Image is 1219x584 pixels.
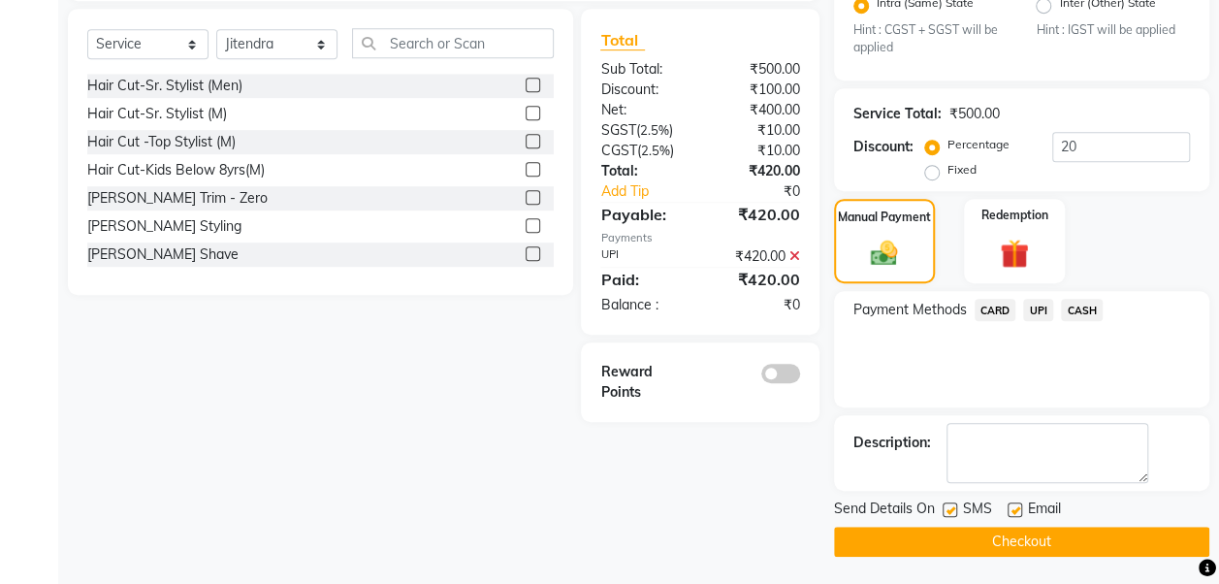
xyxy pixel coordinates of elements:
[700,80,815,100] div: ₹100.00
[963,499,992,523] span: SMS
[87,244,239,265] div: [PERSON_NAME] Shave
[1028,499,1061,523] span: Email
[87,76,242,96] div: Hair Cut-Sr. Stylist (Men)
[87,132,236,152] div: Hair Cut -Top Stylist (M)
[87,104,227,124] div: Hair Cut-Sr. Stylist (M)
[586,100,700,120] div: Net:
[700,161,815,181] div: ₹420.00
[586,59,700,80] div: Sub Total:
[586,120,700,141] div: ( )
[586,80,700,100] div: Discount:
[838,209,931,226] label: Manual Payment
[352,28,554,58] input: Search or Scan
[700,120,815,141] div: ₹10.00
[586,268,700,291] div: Paid:
[586,246,700,267] div: UPI
[640,143,669,158] span: 2.5%
[1036,21,1190,39] small: Hint : IGST will be applied
[700,141,815,161] div: ₹10.00
[862,238,906,269] img: _cash.svg
[947,136,1010,153] label: Percentage
[947,161,977,178] label: Fixed
[700,59,815,80] div: ₹500.00
[586,203,700,226] div: Payable:
[1023,299,1053,321] span: UPI
[991,236,1038,272] img: _gift.svg
[1061,299,1103,321] span: CASH
[853,137,914,157] div: Discount:
[87,216,241,237] div: [PERSON_NAME] Styling
[981,207,1048,224] label: Redemption
[586,295,700,315] div: Balance :
[87,160,265,180] div: Hair Cut-Kids Below 8yrs(M)
[600,30,645,50] span: Total
[700,100,815,120] div: ₹400.00
[975,299,1016,321] span: CARD
[834,527,1209,557] button: Checkout
[586,161,700,181] div: Total:
[949,104,1000,124] div: ₹500.00
[853,21,1008,57] small: Hint : CGST + SGST will be applied
[853,433,931,453] div: Description:
[639,122,668,138] span: 2.5%
[600,230,799,246] div: Payments
[720,181,815,202] div: ₹0
[700,268,815,291] div: ₹420.00
[586,362,700,403] div: Reward Points
[853,104,942,124] div: Service Total:
[586,181,719,202] a: Add Tip
[700,246,815,267] div: ₹420.00
[586,141,700,161] div: ( )
[600,121,635,139] span: SGST
[834,499,935,523] span: Send Details On
[853,300,967,320] span: Payment Methods
[600,142,636,159] span: CGST
[87,188,268,209] div: [PERSON_NAME] Trim - Zero
[700,203,815,226] div: ₹420.00
[700,295,815,315] div: ₹0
